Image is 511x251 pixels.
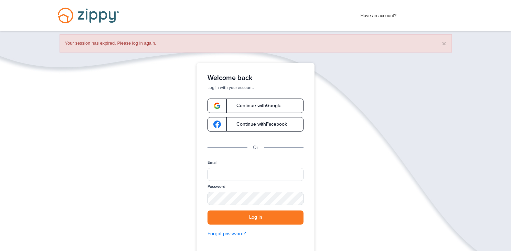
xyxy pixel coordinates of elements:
p: Log in with your account. [207,85,304,90]
a: google-logoContinue withGoogle [207,99,304,113]
label: Password [207,184,225,190]
div: Your session has expired. Please log in again. [60,34,452,53]
input: Email [207,168,304,181]
h1: Welcome back [207,74,304,82]
button: × [442,40,446,47]
p: Or [253,144,258,151]
img: google-logo [213,121,221,128]
input: Password [207,192,304,205]
a: Forgot password? [207,230,304,238]
span: Have an account? [361,9,397,20]
a: google-logoContinue withFacebook [207,117,304,132]
span: Continue with Facebook [230,122,287,127]
img: google-logo [213,102,221,110]
button: Log in [207,210,304,225]
label: Email [207,160,217,166]
span: Continue with Google [230,103,281,108]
